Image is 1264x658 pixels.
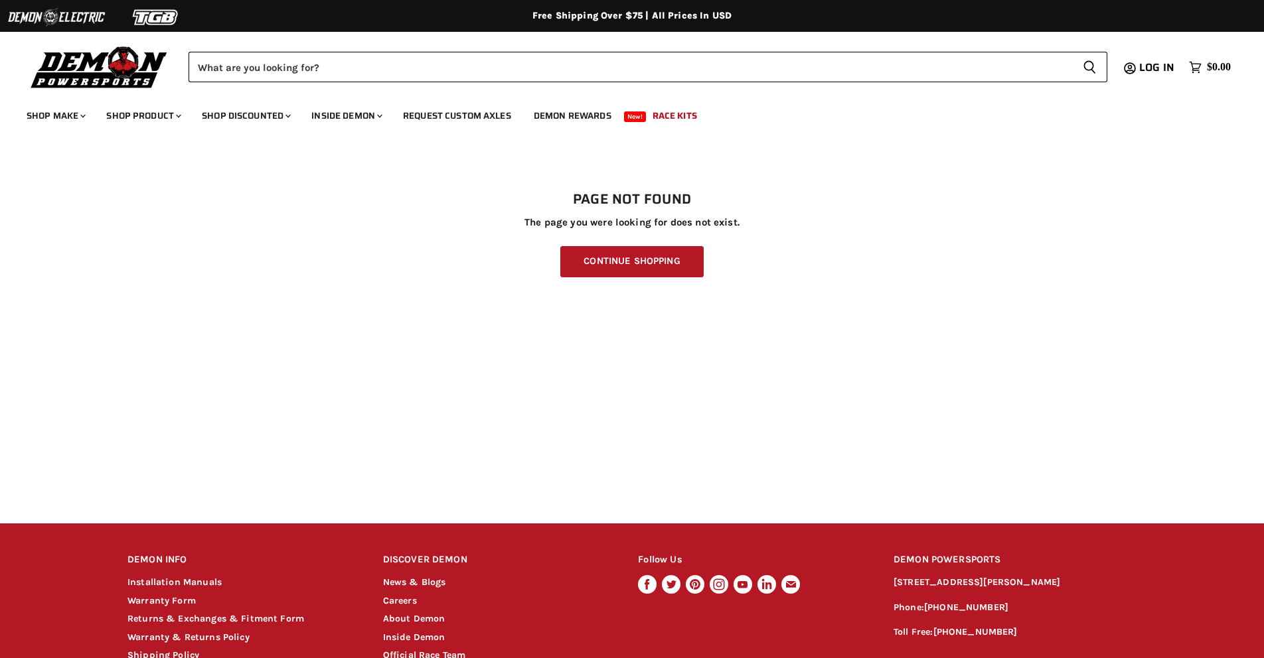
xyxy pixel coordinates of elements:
div: Free Shipping Over $75 | All Prices In USD [101,10,1163,22]
img: Demon Powersports [27,43,172,90]
a: Request Custom Axles [393,102,521,129]
a: $0.00 [1182,58,1237,77]
p: [STREET_ADDRESS][PERSON_NAME] [894,575,1137,590]
a: Shop Make [17,102,94,129]
h2: DEMON INFO [127,545,358,576]
p: The page you were looking for does not exist. [127,217,1137,228]
p: Toll Free: [894,625,1137,640]
a: Installation Manuals [127,576,222,588]
ul: Main menu [17,97,1227,129]
a: Warranty Form [127,595,196,606]
a: [PHONE_NUMBER] [924,602,1008,613]
a: Careers [383,595,417,606]
a: Log in [1133,62,1182,74]
a: Inside Demon [301,102,390,129]
a: Warranty & Returns Policy [127,631,250,643]
a: Returns & Exchanges & Fitment Form [127,613,304,624]
a: About Demon [383,613,445,624]
a: [PHONE_NUMBER] [933,626,1018,637]
h2: Follow Us [638,545,868,576]
input: Search [189,52,1072,82]
h2: DEMON POWERSPORTS [894,545,1137,576]
span: New! [624,111,647,122]
a: Demon Rewards [524,102,621,129]
h1: Page not found [127,192,1137,208]
a: Shop Discounted [192,102,299,129]
button: Search [1072,52,1107,82]
img: Demon Electric Logo 2 [7,5,106,30]
h2: DISCOVER DEMON [383,545,613,576]
p: Phone: [894,600,1137,616]
a: Shop Product [96,102,189,129]
form: Product [189,52,1107,82]
span: Log in [1139,59,1174,76]
a: Inside Demon [383,631,445,643]
a: Race Kits [643,102,707,129]
span: $0.00 [1207,61,1231,74]
a: Continue Shopping [560,246,703,277]
img: TGB Logo 2 [106,5,206,30]
a: News & Blogs [383,576,446,588]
